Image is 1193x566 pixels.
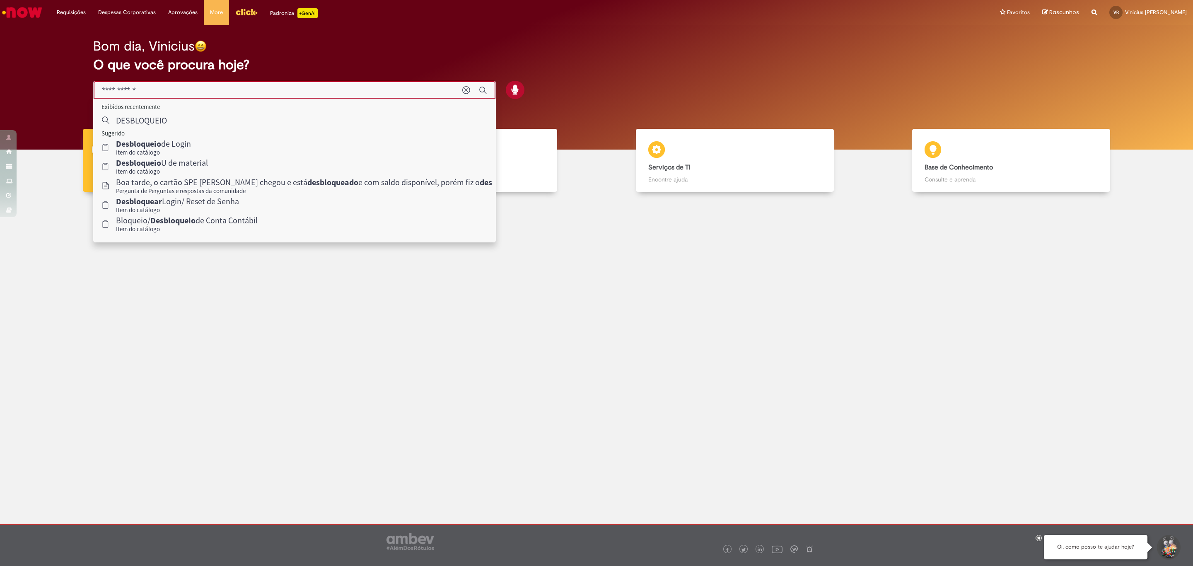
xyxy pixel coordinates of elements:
b: Base de Conhecimento [925,163,993,172]
a: Tirar dúvidas Tirar dúvidas com Lupi Assist e Gen Ai [43,129,320,192]
img: happy-face.png [195,40,207,52]
span: VR [1113,10,1119,15]
span: Despesas Corporativas [98,8,156,17]
span: Favoritos [1007,8,1030,17]
img: logo_footer_naosei.png [806,545,813,553]
img: logo_footer_linkedin.png [758,547,762,552]
div: Oi, como posso te ajudar hoje? [1044,535,1147,559]
h2: O que você procura hoje? [93,58,1099,72]
span: Vinicius [PERSON_NAME] [1125,9,1187,16]
a: Serviços de TI Encontre ajuda [596,129,873,192]
img: logo_footer_youtube.png [772,544,782,554]
a: Rascunhos [1042,9,1079,17]
p: Consulte e aprenda [925,175,1098,184]
img: logo_footer_ambev_rotulo_gray.png [386,533,434,550]
span: Aprovações [168,8,198,17]
span: More [210,8,223,17]
a: Base de Conhecimento Consulte e aprenda [873,129,1150,192]
img: logo_footer_facebook.png [725,548,729,552]
p: Encontre ajuda [648,175,821,184]
p: +GenAi [297,8,318,18]
b: Serviços de TI [648,163,691,172]
button: Iniciar Conversa de Suporte [1156,535,1181,560]
span: Requisições [57,8,86,17]
div: Padroniza [270,8,318,18]
img: logo_footer_workplace.png [790,545,798,553]
h2: Bom dia, Vinicius [93,39,195,53]
img: logo_footer_twitter.png [741,548,746,552]
span: Rascunhos [1049,8,1079,16]
img: ServiceNow [1,4,43,21]
img: click_logo_yellow_360x200.png [235,6,258,18]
